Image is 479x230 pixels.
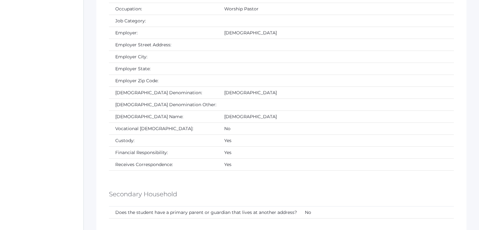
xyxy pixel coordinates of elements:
[109,63,218,75] td: Employer State:
[218,123,454,135] td: No
[109,111,218,123] td: [DEMOGRAPHIC_DATA] Name:
[109,27,218,39] td: Employer:
[109,87,218,99] td: [DEMOGRAPHIC_DATA] Denomination:
[109,99,218,111] td: [DEMOGRAPHIC_DATA] Denomination Other:
[109,189,177,199] h5: Secondary Household
[218,3,454,15] td: Worship Pastor
[109,207,299,219] td: Does the student have a primary parent or guardian that lives at another address?
[218,111,454,123] td: [DEMOGRAPHIC_DATA]
[218,87,454,99] td: [DEMOGRAPHIC_DATA]
[218,147,454,159] td: Yes
[109,51,218,63] td: Employer City:
[109,39,218,51] td: Employer Street Address:
[218,27,454,39] td: [DEMOGRAPHIC_DATA]
[109,15,218,27] td: Job Category:
[109,3,218,15] td: Occupation:
[218,159,454,171] td: Yes
[109,147,218,159] td: Financial Responsibility:
[109,135,218,147] td: Custody:
[218,135,454,147] td: Yes
[109,75,218,87] td: Employer Zip Code:
[299,207,454,219] td: No
[109,159,218,171] td: Receives Correspondence:
[109,123,218,135] td: Vocational [DEMOGRAPHIC_DATA]:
